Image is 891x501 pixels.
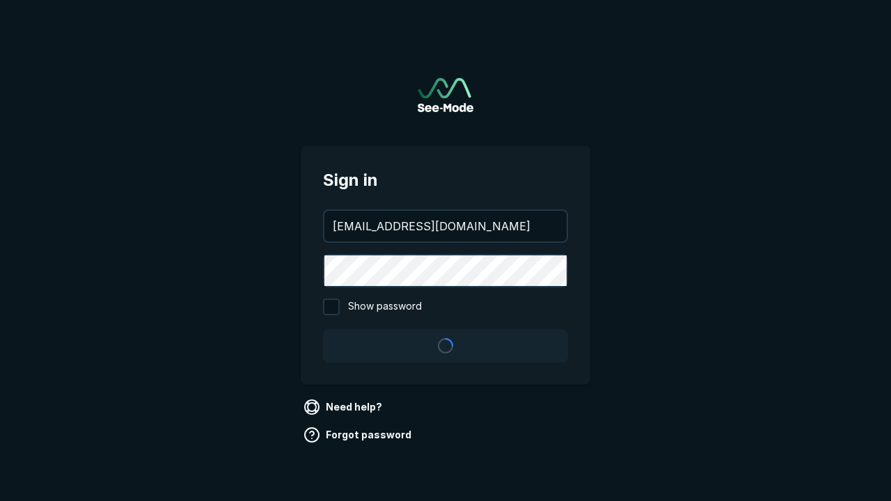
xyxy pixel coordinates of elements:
a: Forgot password [301,424,417,446]
input: your@email.com [324,211,567,241]
img: See-Mode Logo [418,78,473,112]
span: Sign in [323,168,568,193]
a: Go to sign in [418,78,473,112]
a: Need help? [301,396,388,418]
span: Show password [348,299,422,315]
